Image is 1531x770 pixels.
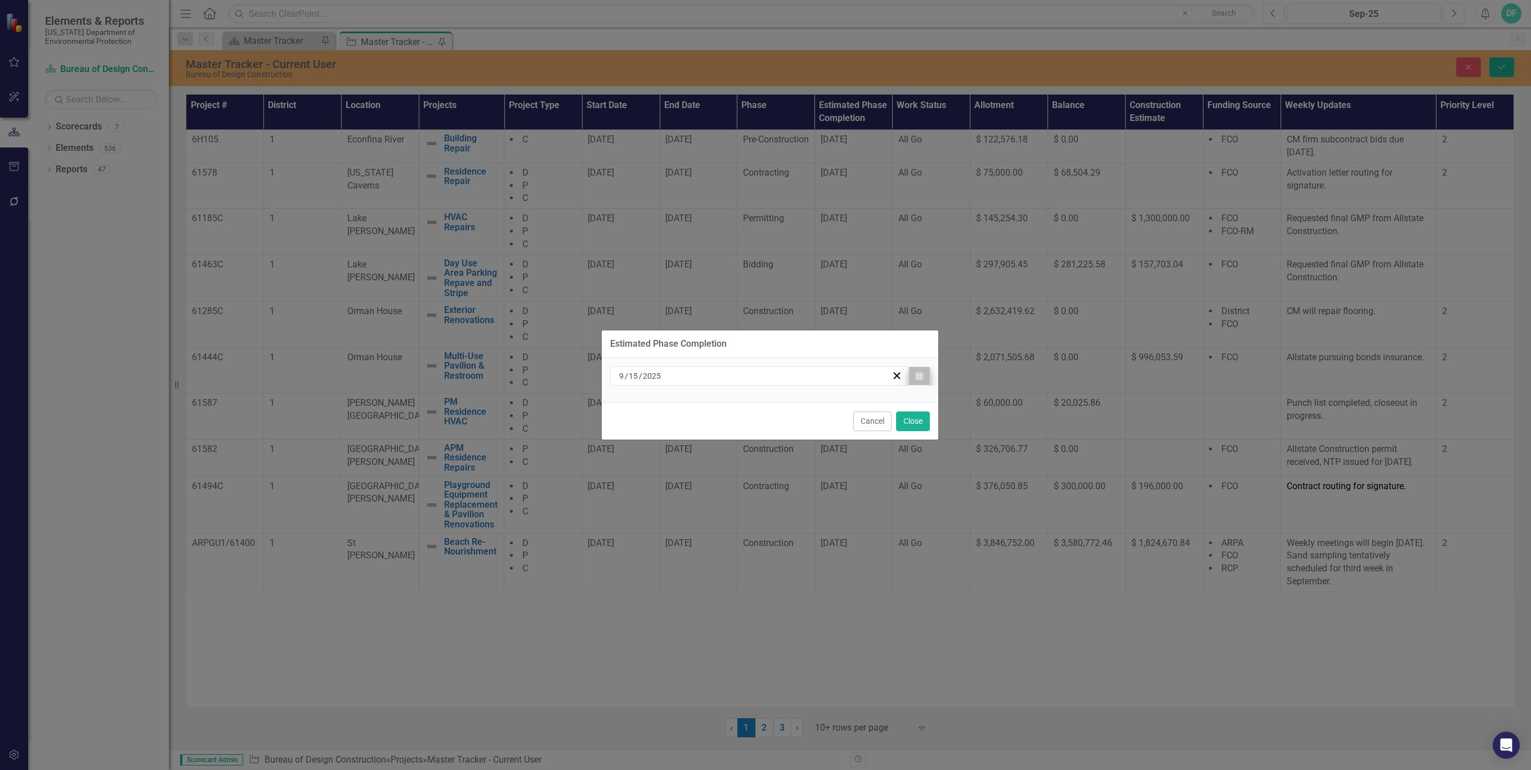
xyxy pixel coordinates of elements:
[853,411,892,431] button: Cancel
[1493,732,1520,759] div: Open Intercom Messenger
[639,371,642,381] span: /
[610,339,727,349] div: Estimated Phase Completion
[625,371,628,381] span: /
[896,411,930,431] button: Close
